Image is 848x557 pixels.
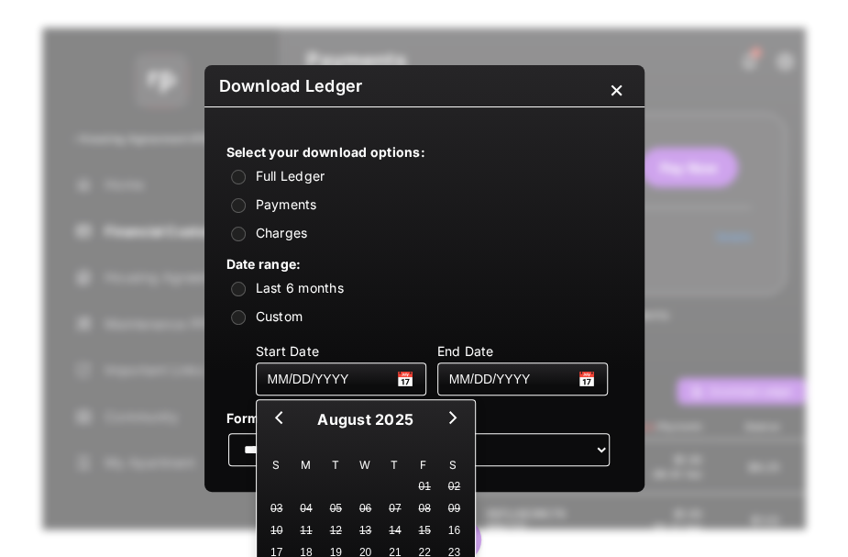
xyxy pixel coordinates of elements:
[436,406,469,432] button: Next month
[438,454,468,475] span: S
[439,519,468,541] button: 0016 August 228th 2025
[256,308,303,324] label: Custom
[380,497,410,519] button: 0007 August 219th 2025
[410,519,439,541] button: 0015 August 227th 2025
[449,372,531,386] span: MM/DD/YYYY
[256,196,317,212] label: Payments
[292,454,321,475] span: M
[256,225,308,240] label: Charges
[410,475,439,497] button: 0001 August 213th 2025
[321,497,350,519] button: 0005 August 217th 2025
[409,454,438,475] span: F
[317,410,413,429] h4: August 2025
[226,410,608,426] label: Format:
[439,475,468,497] button: 0002 August 214th 2025
[437,343,608,359] label: End Date
[350,497,380,519] button: 0006 August 218th 2025
[226,144,608,160] label: Select your download options:
[268,372,349,386] span: MM/DD/YYYY
[321,519,350,541] button: 0012 August 224th 2025
[437,362,608,395] button: MM/DD/YYYY
[262,454,292,475] span: S
[380,519,410,541] button: 0014 August 226th 2025
[262,497,292,519] button: 0003 August 215th 2025
[410,497,439,519] button: 0008 August 220th 2025
[262,406,295,432] button: Previous month
[256,362,426,395] button: MM/DD/YYYY
[321,454,350,475] span: T
[256,168,325,184] label: Full Ledger
[380,454,409,475] span: T
[350,454,380,475] span: W
[226,256,608,272] label: Date range:
[256,343,426,359] label: Start Date
[350,519,380,541] button: 0013 August 225th 2025
[292,497,321,519] button: 0004 August 216th 2025
[609,74,624,116] div: ×
[262,519,292,541] button: 0010 August 222nd 2025
[256,280,344,295] label: Last 6 months
[439,497,468,519] button: 0009 August 221st 2025
[204,65,378,106] h2: Download Ledger
[292,519,321,541] button: 0011 August 223rd 2025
